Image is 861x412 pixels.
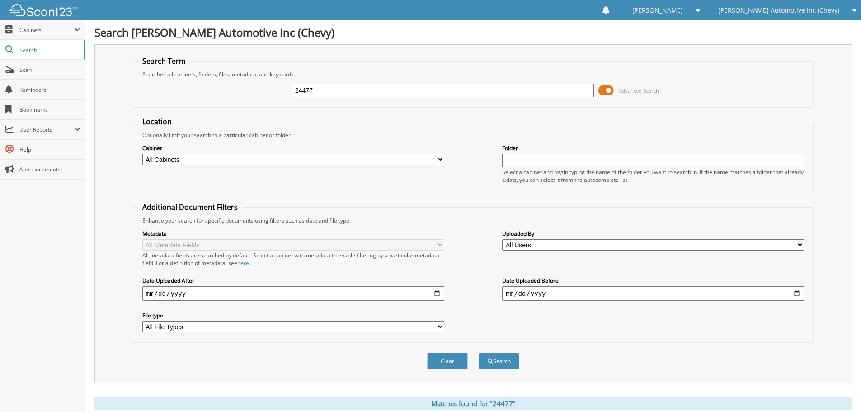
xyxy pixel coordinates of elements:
[19,86,80,94] span: Reminders
[138,131,809,139] div: Optionally limit your search to a particular cabinet or folder
[142,286,444,301] input: start
[142,312,444,319] label: File type
[138,117,176,127] legend: Location
[718,8,839,13] span: [PERSON_NAME] Automotive Inc (Chevy)
[502,168,804,184] div: Select a cabinet and begin typing the name of the folder you want to search in. If the name match...
[427,353,468,369] button: Clear
[632,8,683,13] span: [PERSON_NAME]
[94,397,852,410] div: Matches found for "24477"
[142,251,444,267] div: All metadata fields are searched by default. Select a cabinet with metadata to enable filtering b...
[502,230,804,237] label: Uploaded By
[138,202,242,212] legend: Additional Document Filters
[138,56,190,66] legend: Search Term
[19,66,80,74] span: Scan
[19,166,80,173] span: Announcements
[19,126,74,133] span: User Reports
[142,144,444,152] label: Cabinet
[19,146,80,153] span: Help
[19,26,74,34] span: Cabinets
[479,353,519,369] button: Search
[237,259,249,267] a: here
[142,230,444,237] label: Metadata
[94,25,852,40] h1: Search [PERSON_NAME] Automotive Inc (Chevy)
[9,4,77,16] img: scan123-logo-white.svg
[619,87,659,94] span: Advanced Search
[138,71,809,78] div: Searches all cabinets, folders, files, metadata, and keywords
[19,106,80,114] span: Bookmarks
[19,46,79,54] span: Search
[502,144,804,152] label: Folder
[502,277,804,284] label: Date Uploaded Before
[138,217,809,224] div: Enhance your search for specific documents using filters such as date and file type.
[502,286,804,301] input: end
[142,277,444,284] label: Date Uploaded After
